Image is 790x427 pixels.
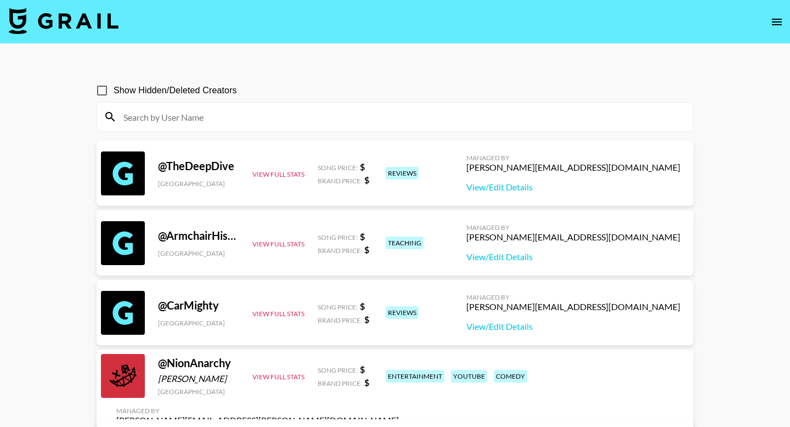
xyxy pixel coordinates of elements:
div: [GEOGRAPHIC_DATA] [158,387,239,396]
div: teaching [386,237,424,249]
span: Song Price: [318,366,358,374]
div: Managed By [466,293,680,301]
div: [PERSON_NAME][EMAIL_ADDRESS][DOMAIN_NAME] [466,232,680,243]
strong: $ [364,175,369,185]
span: Song Price: [318,303,358,311]
div: @ CarMighty [158,299,239,312]
a: View/Edit Details [466,321,680,332]
img: Grail Talent [9,8,119,34]
span: Song Price: [318,164,358,172]
div: youtube [451,370,487,383]
div: [GEOGRAPHIC_DATA] [158,249,239,257]
button: View Full Stats [252,240,304,248]
div: [GEOGRAPHIC_DATA] [158,319,239,327]
span: Song Price: [318,233,358,241]
input: Search by User Name [117,108,686,126]
strong: $ [360,161,365,172]
div: [GEOGRAPHIC_DATA] [158,179,239,188]
span: Show Hidden/Deleted Creators [114,84,237,97]
span: Brand Price: [318,316,362,324]
div: entertainment [386,370,444,383]
div: [PERSON_NAME][EMAIL_ADDRESS][PERSON_NAME][DOMAIN_NAME] [116,415,399,426]
div: Managed By [466,154,680,162]
div: [PERSON_NAME] [158,373,239,384]
div: @ NionAnarchy [158,356,239,370]
div: @ ArmchairHistorian [158,229,239,243]
div: Managed By [466,223,680,232]
div: @ TheDeepDive [158,159,239,173]
a: View/Edit Details [466,182,680,193]
strong: $ [364,244,369,255]
strong: $ [360,301,365,311]
div: comedy [494,370,527,383]
strong: $ [364,314,369,324]
a: View/Edit Details [466,251,680,262]
strong: $ [360,364,365,374]
strong: $ [364,377,369,387]
div: [PERSON_NAME][EMAIL_ADDRESS][DOMAIN_NAME] [466,301,680,312]
div: [PERSON_NAME][EMAIL_ADDRESS][DOMAIN_NAME] [466,162,680,173]
button: View Full Stats [252,170,304,178]
span: Brand Price: [318,379,362,387]
div: reviews [386,306,419,319]
span: Brand Price: [318,177,362,185]
button: View Full Stats [252,310,304,318]
div: reviews [386,167,419,179]
div: Managed By [116,407,399,415]
button: open drawer [766,11,788,33]
span: Brand Price: [318,246,362,255]
button: View Full Stats [252,373,304,381]
strong: $ [360,231,365,241]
